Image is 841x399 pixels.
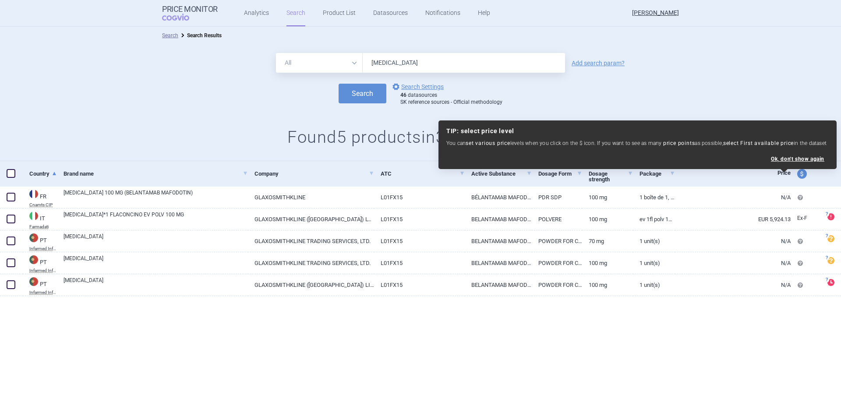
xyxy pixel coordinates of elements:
button: Ok, don't show again [771,156,824,162]
p: You can levels when you click on the $ icon. If you want to see as many as possible, in the dataset [446,139,829,147]
strong: price points [663,140,695,146]
a: 100 mg [582,274,633,296]
span: ? [824,212,829,217]
a: EV 1FL POLV 100MG [633,208,675,230]
a: Country [29,163,57,184]
a: ATC [381,163,464,184]
a: N/A [675,187,791,208]
a: [MEDICAL_DATA]*1 FLACONCINO EV POLV 100 MG [64,211,248,226]
a: [MEDICAL_DATA] [64,233,248,248]
a: ? [827,213,838,220]
a: L01FX15 [374,252,464,274]
a: POLVERE [532,208,582,230]
a: N/A [675,274,791,296]
h2: TIP: select price level [446,127,829,135]
a: N/A [675,252,791,274]
div: datasources SK reference sources - Official methodology [400,92,502,106]
a: GLAXOSMITHKLINE [248,187,374,208]
a: Brand name [64,163,248,184]
img: Portugal [29,255,38,264]
abbr: Infarmed Infomed — Infomed - medicinal products database, published by Infarmed, National Authori... [29,247,57,251]
a: ? [827,235,838,242]
abbr: Infarmed Infomed — Infomed - medicinal products database, published by Infarmed, National Authori... [29,268,57,273]
li: Search Results [178,31,222,40]
a: PDR SDP [532,187,582,208]
a: BELANTAMAB MAFODOTIN [465,274,532,296]
a: 100 mg [582,252,633,274]
a: PTPTInfarmed Infomed [23,254,57,273]
a: POWDER FOR CONCENTRATE FOR SOLUTION FOR INFUSION [532,252,582,274]
a: ITITFarmadati [23,211,57,229]
strong: Search Results [187,32,222,39]
span: ? [824,255,829,261]
strong: 46 [400,92,406,98]
button: Search [339,84,386,103]
a: GLAXOSMITHKLINE ([GEOGRAPHIC_DATA]) LIMITED [248,274,374,296]
a: GLAXOSMITHKLINE TRADING SERVICES, LTD. [248,252,374,274]
a: Dosage strength [589,163,633,190]
a: L01FX15 [374,208,464,230]
a: Ex-F [791,212,823,225]
a: Add search param? [572,60,625,66]
span: ? [824,277,829,282]
abbr: Farmadati — Online database developed by Farmadati Italia S.r.l., Italia. [29,225,57,229]
a: GLAXOSMITHKLINE ([GEOGRAPHIC_DATA]) LTD [248,208,374,230]
img: Portugal [29,233,38,242]
a: Dosage Form [538,163,582,184]
img: Italy [29,212,38,220]
a: BELANTAMAB MAFODOTIN [465,252,532,274]
span: Ex-factory price [797,215,807,221]
abbr: Infarmed Infomed — Infomed - medicinal products database, published by Infarmed, National Authori... [29,290,57,295]
a: 1 unit(s) [633,252,675,274]
a: Search [162,32,178,39]
a: Company [254,163,374,184]
a: N/A [675,230,791,252]
a: L01FX15 [374,274,464,296]
a: PTPTInfarmed Infomed [23,276,57,295]
a: L01FX15 [374,187,464,208]
a: [MEDICAL_DATA] 100 MG (BELANTAMAB MAFODOTIN) [64,189,248,205]
a: PTPTInfarmed Infomed [23,233,57,251]
a: BELANTAMAB MAFODOTIN [465,208,532,230]
a: POWDER FOR CONCENTRATE FOR SOLUTION FOR INFUSION [532,274,582,296]
strong: set various price [466,140,510,146]
a: 1 BOÎTE DE 1, FLACON (VERRE), POUDRE POUR SOLUTION À DILUER POUR PERFUSION, VOIE INTRAVEINEUSE [633,187,675,208]
a: L01FX15 [374,230,464,252]
a: 100 MG [582,208,633,230]
a: GLAXOSMITHKLINE TRADING SERVICES, LTD. [248,230,374,252]
abbr: Cnamts CIP — Database of National Insurance Fund for Salaried Worker (code CIP), France. [29,203,57,207]
span: Price [777,169,791,176]
a: Search Settings [391,81,444,92]
span: ? [824,233,829,239]
a: ? [827,257,838,264]
a: POWDER FOR CONCENTRATE FOR SOLUTION FOR INFUSION [532,230,582,252]
a: FRFRCnamts CIP [23,189,57,207]
a: 70 mg [582,230,633,252]
a: 1 unit(s) [633,274,675,296]
a: ? [827,279,838,286]
strong: select First available price [723,140,794,146]
a: Active Substance [471,163,532,184]
a: Package [640,163,675,184]
a: Price MonitorCOGVIO [162,5,218,21]
span: COGVIO [162,14,201,21]
a: BELANTAMAB MAFODOTIN [465,230,532,252]
a: EUR 5,924.13 [675,208,791,230]
a: BÉLANTAMAB MAFODOTINE [465,187,532,208]
a: [MEDICAL_DATA] [64,254,248,270]
strong: Price Monitor [162,5,218,14]
a: 100 mg [582,187,633,208]
a: 1 unit(s) [633,230,675,252]
a: [MEDICAL_DATA] [64,276,248,292]
li: Search [162,31,178,40]
img: Portugal [29,277,38,286]
img: France [29,190,38,198]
